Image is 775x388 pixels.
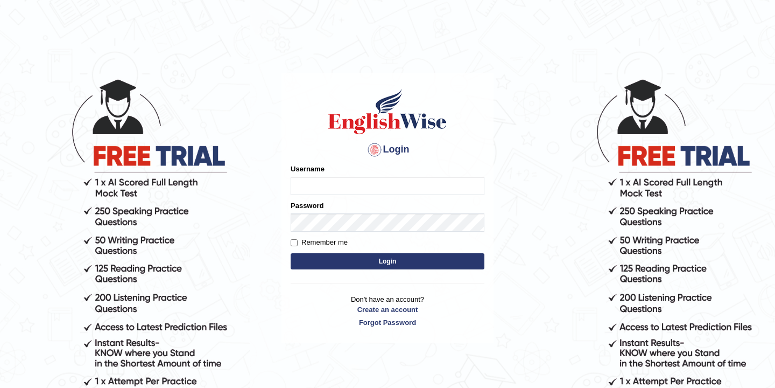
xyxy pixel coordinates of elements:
label: Password [291,200,323,211]
input: Remember me [291,239,298,246]
img: Logo of English Wise sign in for intelligent practice with AI [326,87,449,136]
label: Remember me [291,237,348,248]
label: Username [291,164,325,174]
a: Forgot Password [291,317,484,328]
h4: Login [291,141,484,158]
a: Create an account [291,304,484,315]
button: Login [291,253,484,269]
p: Don't have an account? [291,294,484,328]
